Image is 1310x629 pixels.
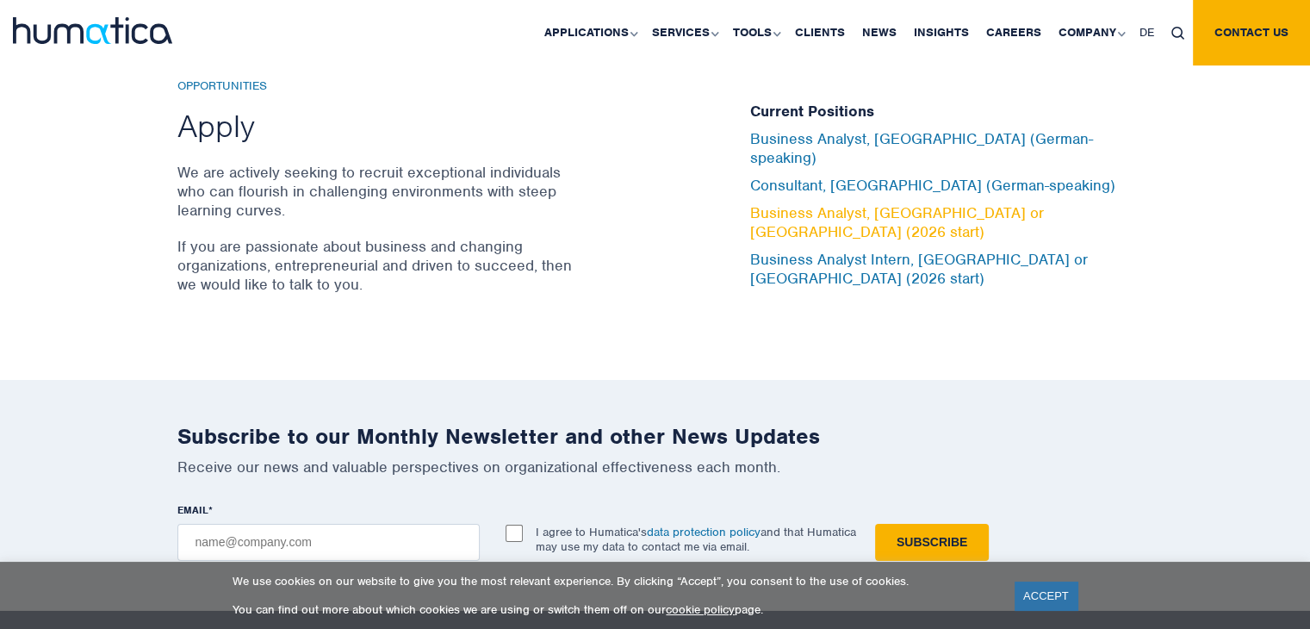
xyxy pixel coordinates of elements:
[1015,582,1077,610] a: ACCEPT
[750,103,1133,121] h5: Current Positions
[536,525,856,554] p: I agree to Humatica's and that Humatica may use my data to contact me via email.
[1139,25,1154,40] span: DE
[177,106,578,146] h2: Apply
[233,574,993,589] p: We use cookies on our website to give you the most relevant experience. By clicking “Accept”, you...
[750,250,1088,288] a: Business Analyst Intern, [GEOGRAPHIC_DATA] or [GEOGRAPHIC_DATA] (2026 start)
[177,458,1133,476] p: Receive our news and valuable perspectives on organizational effectiveness each month.
[13,17,172,44] img: logo
[177,524,480,561] input: name@company.com
[1171,27,1184,40] img: search_icon
[177,503,208,517] span: EMAIL
[506,525,523,542] input: I agree to Humatica'sdata protection policyand that Humatica may use my data to contact me via em...
[875,524,989,561] input: Subscribe
[647,525,761,539] a: data protection policy
[177,237,578,294] p: If you are passionate about business and changing organizations, entrepreneurial and driven to su...
[177,79,578,94] h6: Opportunities
[177,163,578,220] p: We are actively seeking to recruit exceptional individuals who can flourish in challenging enviro...
[750,176,1115,195] a: Consultant, [GEOGRAPHIC_DATA] (German-speaking)
[233,602,993,617] p: You can find out more about which cookies we are using or switch them off on our page.
[750,203,1044,241] a: Business Analyst, [GEOGRAPHIC_DATA] or [GEOGRAPHIC_DATA] (2026 start)
[177,423,1133,450] h2: Subscribe to our Monthly Newsletter and other News Updates
[750,129,1093,167] a: Business Analyst, [GEOGRAPHIC_DATA] (German-speaking)
[666,602,735,617] a: cookie policy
